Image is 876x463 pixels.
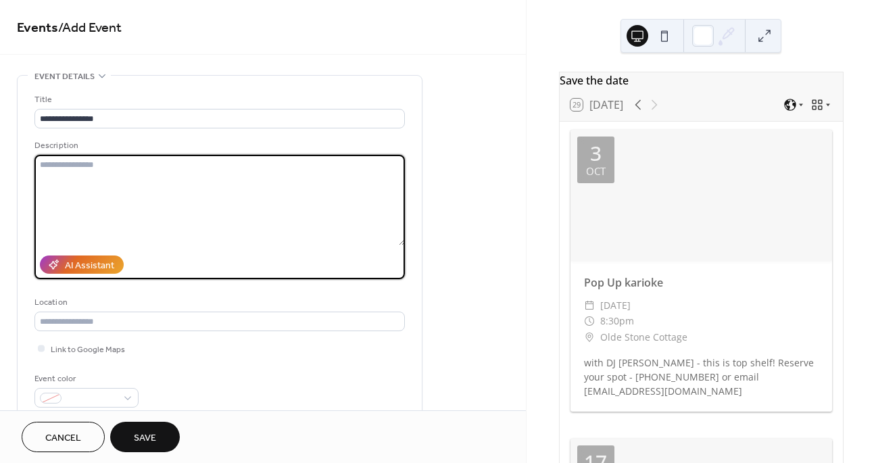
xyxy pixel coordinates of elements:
[34,295,402,310] div: Location
[65,259,114,273] div: AI Assistant
[58,15,122,41] span: / Add Event
[40,255,124,274] button: AI Assistant
[110,422,180,452] button: Save
[570,274,832,291] div: Pop Up karioke
[570,356,832,398] div: with DJ [PERSON_NAME] - this is top shelf! Reserve your spot - [PHONE_NUMBER] or email [EMAIL_ADD...
[51,343,125,357] span: Link to Google Maps
[584,297,595,314] div: ​
[586,166,606,176] div: Oct
[584,329,595,345] div: ​
[34,372,136,386] div: Event color
[34,93,402,107] div: Title
[600,313,634,329] span: 8:30pm
[600,329,687,345] span: Olde Stone Cottage
[34,70,95,84] span: Event details
[22,422,105,452] button: Cancel
[584,313,595,329] div: ​
[600,297,631,314] span: [DATE]
[590,143,602,164] div: 3
[134,431,156,445] span: Save
[45,431,81,445] span: Cancel
[17,15,58,41] a: Events
[34,139,402,153] div: Description
[560,72,843,89] div: Save the date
